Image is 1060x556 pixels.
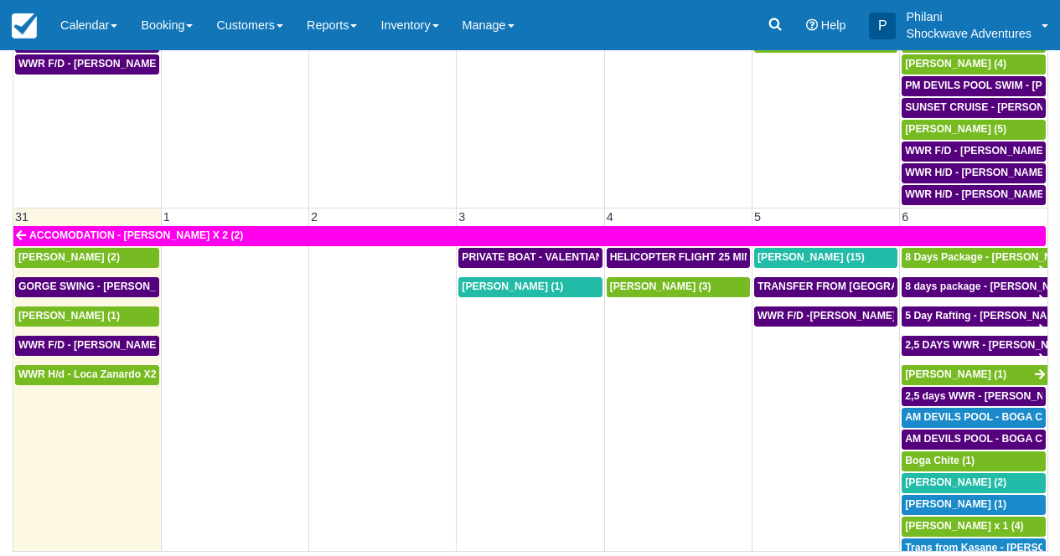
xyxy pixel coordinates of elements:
[12,13,37,39] img: checkfront-main-nav-mini-logo.png
[15,336,159,356] a: WWR F/D - [PERSON_NAME] X 1 (1)
[902,517,1046,537] a: [PERSON_NAME] x 1 (4)
[869,13,896,39] div: P
[462,251,725,263] span: PRIVATE BOAT - VALENTIAN [PERSON_NAME] X 4 (4)
[754,306,897,327] a: WWR F/D -[PERSON_NAME] X 15 (15)
[15,306,159,327] a: [PERSON_NAME] (1)
[18,58,194,69] span: WWR F/D - [PERSON_NAME] X 2 (2)
[902,54,1046,75] a: [PERSON_NAME] (4)
[15,365,159,385] a: WWR H/d - Loca Zanardo X2 (2)
[752,210,763,224] span: 5
[18,310,120,322] span: [PERSON_NAME] (1)
[758,310,941,322] span: WWR F/D -[PERSON_NAME] X 15 (15)
[905,520,1023,532] span: [PERSON_NAME] x 1 (4)
[758,251,865,263] span: [PERSON_NAME] (15)
[905,123,1006,135] span: [PERSON_NAME] (5)
[457,210,467,224] span: 3
[18,281,223,292] span: GORGE SWING - [PERSON_NAME] X 2 (2)
[902,277,1047,297] a: 8 days package - [PERSON_NAME] X1 (1)
[902,142,1046,162] a: WWR F/D - [PERSON_NAME] [PERSON_NAME] OHKKA X1 (1)
[13,226,1046,246] a: ACCOMODATION - [PERSON_NAME] X 2 (2)
[309,210,319,224] span: 2
[902,120,1046,140] a: [PERSON_NAME] (5)
[902,185,1046,205] a: WWR H/D - [PERSON_NAME] X 3 (3)
[458,248,602,268] a: PRIVATE BOAT - VALENTIAN [PERSON_NAME] X 4 (4)
[754,248,897,268] a: [PERSON_NAME] (15)
[902,163,1046,183] a: WWR H/D - [PERSON_NAME] X 2 (2)
[18,339,194,351] span: WWR F/D - [PERSON_NAME] X 1 (1)
[13,210,30,224] span: 31
[462,281,563,292] span: [PERSON_NAME] (1)
[900,210,910,224] span: 6
[607,248,750,268] a: HELICOPTER FLIGHT 25 MINS- [PERSON_NAME] X1 (1)
[902,98,1046,118] a: SUNSET CRUISE - [PERSON_NAME] X1 (5)
[906,25,1032,42] p: Shockwave Adventures
[905,476,1006,488] span: [PERSON_NAME] (2)
[806,19,818,31] i: Help
[902,76,1046,96] a: PM DEVILS POOL SWIM - [PERSON_NAME] X 2 (2)
[458,277,602,297] a: [PERSON_NAME] (1)
[902,248,1047,268] a: 8 Days Package - [PERSON_NAME] (1)
[902,495,1046,515] a: [PERSON_NAME] (1)
[906,8,1032,25] p: Philani
[610,281,711,292] span: [PERSON_NAME] (3)
[605,210,615,224] span: 4
[18,251,120,263] span: [PERSON_NAME] (2)
[902,473,1046,493] a: [PERSON_NAME] (2)
[902,336,1047,356] a: 2,5 DAYS WWR - [PERSON_NAME] X1 (1)
[902,387,1046,407] a: 2,5 days WWR - [PERSON_NAME] X2 (2)
[905,498,1006,510] span: [PERSON_NAME] (1)
[15,54,159,75] a: WWR F/D - [PERSON_NAME] X 2 (2)
[15,248,159,268] a: [PERSON_NAME] (2)
[162,210,172,224] span: 1
[902,408,1046,428] a: AM DEVILS POOL - BOGA CHITE X 1 (1)
[607,277,750,297] a: [PERSON_NAME] (3)
[902,365,1047,385] a: [PERSON_NAME] (1)
[754,277,897,297] a: TRANSFER FROM [GEOGRAPHIC_DATA] TO VIC FALLS - [PERSON_NAME] X 1 (1)
[29,229,243,241] span: ACCOMODATION - [PERSON_NAME] X 2 (2)
[905,368,1006,380] span: [PERSON_NAME] (1)
[610,251,882,263] span: HELICOPTER FLIGHT 25 MINS- [PERSON_NAME] X1 (1)
[821,18,846,32] span: Help
[902,430,1046,450] a: AM DEVILS POOL - BOGA CHITE X 1 (1)
[15,277,159,297] a: GORGE SWING - [PERSON_NAME] X 2 (2)
[18,368,172,380] span: WWR H/d - Loca Zanardo X2 (2)
[902,306,1047,327] a: 5 Day Rafting - [PERSON_NAME] X1 (1)
[902,451,1046,471] a: Boga Chite (1)
[905,455,975,466] span: Boga Chite (1)
[905,58,1006,69] span: [PERSON_NAME] (4)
